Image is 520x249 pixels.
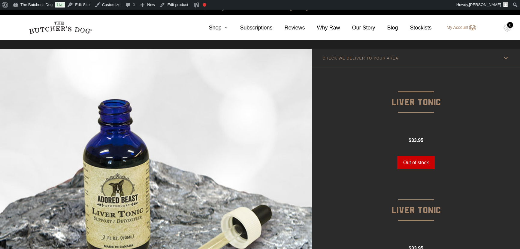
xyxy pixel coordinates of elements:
[312,178,520,224] p: Liver Tonic
[305,24,340,32] a: Why Raw
[203,3,206,7] div: Focus keyphrase not set
[469,2,501,7] span: [PERSON_NAME]
[397,156,435,169] button: Out of stock
[312,70,520,116] p: Liver Tonic
[441,24,476,31] a: My Account
[375,24,398,32] a: Blog
[503,24,511,32] img: TBD_Cart-Empty.png
[228,24,272,32] a: Subscriptions
[197,24,228,32] a: Shop
[340,24,375,32] a: Our Story
[322,56,398,60] p: CHECK WE DELIVER TO YOUR AREA
[272,24,305,32] a: Reviews
[409,138,423,143] bdi: 33.95
[55,2,65,8] a: Live
[398,24,432,32] a: Stockists
[510,4,514,11] a: close
[409,138,411,143] span: $
[507,22,513,28] div: 0
[312,49,520,67] a: CHECK WE DELIVER TO YOUR AREA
